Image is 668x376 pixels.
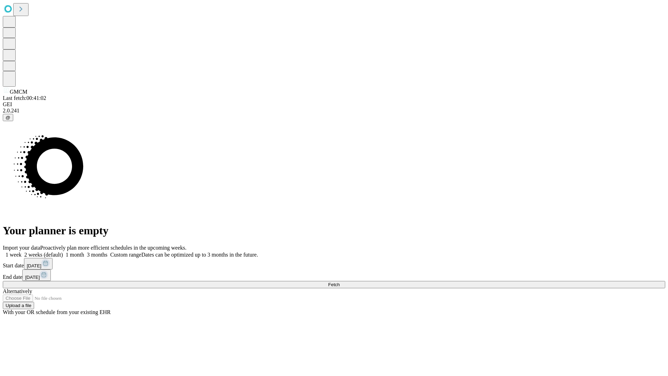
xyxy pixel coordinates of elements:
[3,95,46,101] span: Last fetch: 00:41:02
[3,269,665,281] div: End date
[6,115,10,120] span: @
[3,258,665,269] div: Start date
[3,101,665,108] div: GEI
[3,108,665,114] div: 2.0.241
[3,281,665,288] button: Fetch
[6,252,22,258] span: 1 week
[110,252,141,258] span: Custom range
[3,288,32,294] span: Alternatively
[66,252,84,258] span: 1 month
[3,245,40,251] span: Import your data
[24,258,53,269] button: [DATE]
[24,252,63,258] span: 2 weeks (default)
[87,252,108,258] span: 3 months
[3,114,13,121] button: @
[3,224,665,237] h1: Your planner is empty
[40,245,186,251] span: Proactively plan more efficient schedules in the upcoming weeks.
[328,282,340,287] span: Fetch
[3,302,34,309] button: Upload a file
[27,263,41,268] span: [DATE]
[3,309,111,315] span: With your OR schedule from your existing EHR
[141,252,258,258] span: Dates can be optimized up to 3 months in the future.
[10,89,27,95] span: GMCM
[25,275,40,280] span: [DATE]
[22,269,51,281] button: [DATE]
